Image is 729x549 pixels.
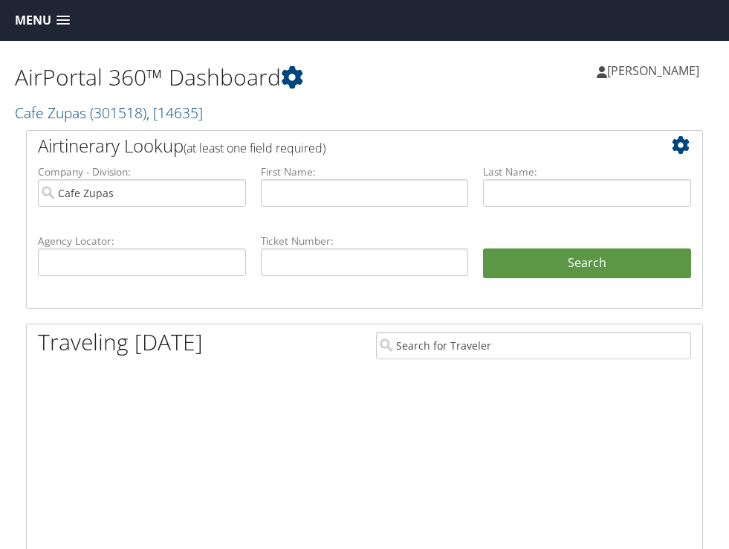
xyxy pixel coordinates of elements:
h1: AirPortal 360™ Dashboard [15,62,365,93]
label: First Name: [261,164,469,179]
button: Search [483,248,691,278]
span: Menu [15,13,51,28]
label: Agency Locator: [38,234,246,248]
label: Ticket Number: [261,234,469,248]
a: Menu [7,8,77,33]
input: Search for Traveler [376,332,692,359]
span: (at least one field required) [184,140,325,156]
a: Cafe Zupas [15,103,203,123]
label: Company - Division: [38,164,246,179]
span: ( 301518 ) [90,103,146,123]
label: Last Name: [483,164,691,179]
h1: Traveling [DATE] [38,327,203,358]
a: [PERSON_NAME] [597,48,714,93]
h2: Airtinerary Lookup [38,133,635,158]
span: , [ 14635 ] [146,103,203,123]
span: [PERSON_NAME] [607,62,699,79]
